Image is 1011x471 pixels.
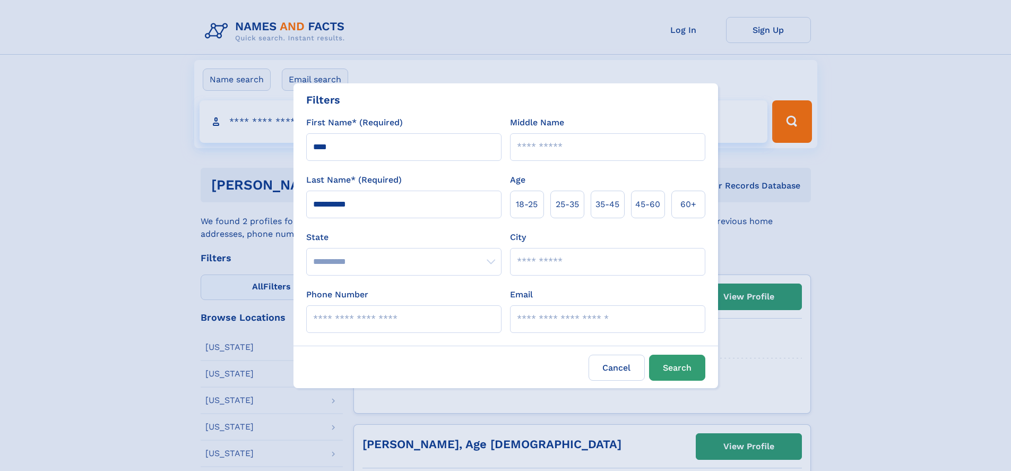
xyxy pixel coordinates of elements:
label: First Name* (Required) [306,116,403,129]
label: City [510,231,526,244]
span: 25‑35 [556,198,579,211]
span: 60+ [680,198,696,211]
label: State [306,231,502,244]
span: 18‑25 [516,198,538,211]
button: Search [649,355,705,381]
label: Middle Name [510,116,564,129]
label: Cancel [589,355,645,381]
div: Filters [306,92,340,108]
span: 35‑45 [595,198,619,211]
label: Phone Number [306,288,368,301]
label: Age [510,174,525,186]
span: 45‑60 [635,198,660,211]
label: Last Name* (Required) [306,174,402,186]
label: Email [510,288,533,301]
